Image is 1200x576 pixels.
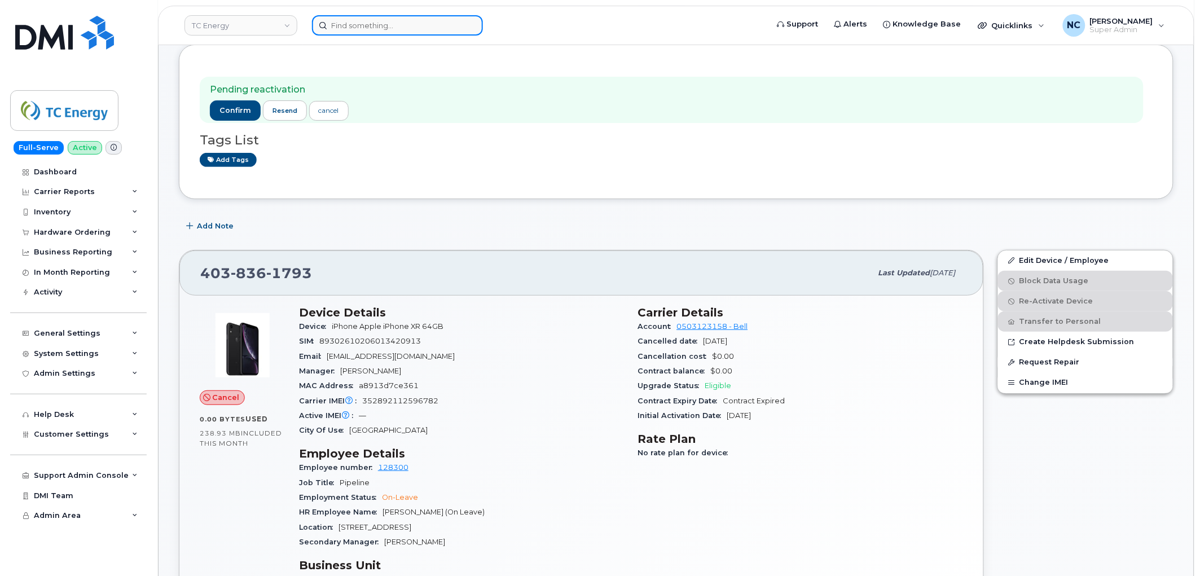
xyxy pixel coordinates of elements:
span: [STREET_ADDRESS] [339,523,411,531]
h3: Tags List [200,133,1153,147]
span: Carrier IMEI [299,397,362,405]
span: Upgrade Status [638,381,705,390]
span: Contract Expiry Date [638,397,723,405]
a: Create Helpdesk Submission [998,332,1173,352]
button: Request Repair [998,352,1173,372]
a: Add tags [200,153,257,167]
span: Account [638,322,677,331]
span: Employee number [299,463,378,472]
span: City Of Use [299,426,349,434]
div: cancel [319,105,339,116]
span: [PERSON_NAME] [384,538,445,546]
span: Cancellation cost [638,352,713,360]
span: Quicklinks [992,21,1033,30]
span: Contract Expired [723,397,785,405]
span: Knowledge Base [893,19,961,30]
span: [DATE] [704,337,728,345]
span: 238.93 MB [200,429,241,437]
button: resend [263,100,307,121]
a: TC Energy [184,15,297,36]
div: Quicklinks [970,14,1053,37]
span: Cancel [213,392,240,403]
a: Knowledge Base [876,13,969,36]
button: Transfer to Personal [998,311,1173,332]
span: Manager [299,367,340,375]
span: [PERSON_NAME] [1090,16,1153,25]
img: image20231002-3703462-1qb80zy.jpeg [209,311,276,379]
span: $0.00 [713,352,735,360]
button: Re-Activate Device [998,291,1173,311]
span: Add Note [197,221,234,231]
span: On-Leave [382,493,418,502]
span: Pipeline [340,478,370,487]
p: Pending reactivation [210,83,349,96]
span: included this month [200,429,282,447]
span: Re-Activate Device [1019,297,1093,306]
input: Find something... [312,15,483,36]
span: 352892112596782 [362,397,438,405]
span: — [359,411,366,420]
span: [GEOGRAPHIC_DATA] [349,426,428,434]
span: [PERSON_NAME] [340,367,401,375]
a: Edit Device / Employee [998,250,1173,271]
h3: Employee Details [299,447,625,460]
span: MAC Address [299,381,359,390]
span: used [245,415,268,423]
span: SIM [299,337,319,345]
span: HR Employee Name [299,508,383,516]
span: Last updated [878,269,930,277]
h3: Business Unit [299,559,625,572]
h3: Carrier Details [638,306,964,319]
span: [DATE] [727,411,751,420]
span: [DATE] [930,269,956,277]
span: iPhone Apple iPhone XR 64GB [332,322,443,331]
a: Support [770,13,827,36]
span: Secondary Manager [299,538,384,546]
span: resend [272,106,297,115]
span: 0.00 Bytes [200,415,245,423]
span: Super Admin [1090,25,1153,34]
span: No rate plan for device [638,449,734,457]
span: confirm [219,105,251,116]
h3: Device Details [299,306,625,319]
iframe: Messenger Launcher [1151,527,1192,568]
span: Location [299,523,339,531]
span: 1793 [266,265,312,282]
span: Employment Status [299,493,382,502]
h3: Rate Plan [638,432,964,446]
button: Add Note [179,216,243,236]
span: Device [299,322,332,331]
a: 128300 [378,463,408,472]
span: [PERSON_NAME] (On Leave) [383,508,485,516]
a: cancel [309,101,349,121]
span: 836 [231,265,266,282]
span: a8913d7ce361 [359,381,419,390]
span: Support [787,19,819,30]
span: Email [299,352,327,360]
span: NC [1067,19,1081,32]
span: $0.00 [711,367,733,375]
span: [EMAIL_ADDRESS][DOMAIN_NAME] [327,352,455,360]
span: Job Title [299,478,340,487]
span: Contract balance [638,367,711,375]
button: Change IMEI [998,372,1173,393]
a: 0503123158 - Bell [677,322,748,331]
span: Initial Activation Date [638,411,727,420]
button: confirm [210,100,261,121]
div: Nicholas Capella [1055,14,1173,37]
span: Active IMEI [299,411,359,420]
span: 89302610206013420913 [319,337,421,345]
a: Alerts [827,13,876,36]
span: Cancelled date [638,337,704,345]
span: 403 [200,265,312,282]
span: Eligible [705,381,732,390]
span: Alerts [844,19,868,30]
button: Block Data Usage [998,271,1173,291]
